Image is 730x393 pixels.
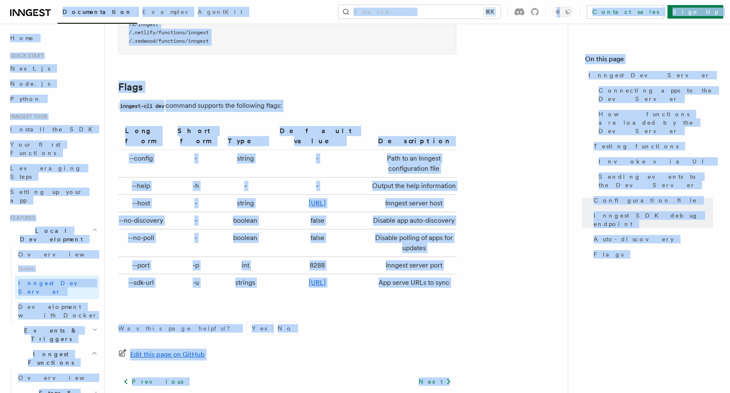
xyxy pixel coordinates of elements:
span: Node.js [10,80,50,87]
span: How functions are loaded by the Dev Server [599,110,713,135]
a: Inngest SDK debug endpoint [590,208,713,232]
td: strings [224,274,267,292]
span: Install the SDK [10,126,98,133]
a: AgentKit [193,3,248,23]
a: Development with Docker [15,299,99,323]
a: Your first Functions [7,137,99,161]
td: --config [118,150,167,177]
a: Overview [15,370,99,385]
td: string [224,195,267,212]
td: --host [118,195,167,212]
span: Auto-discovery [594,235,674,243]
button: Events & Triggers [7,323,99,347]
td: Inngest server port [368,257,456,274]
button: Toggle dark mode [553,7,573,17]
td: int [224,257,267,274]
td: --no-discovery [118,212,167,229]
a: Configuration file [590,193,713,208]
span: Inngest SDK debug endpoint [594,211,713,228]
button: Inngest Functions [7,347,99,370]
span: Next.js [10,65,50,72]
a: Node.js [7,76,99,91]
td: -p [167,257,224,274]
span: Invoke via UI [599,157,711,166]
a: Examples [137,3,193,23]
a: Setting up your app [7,184,99,208]
td: Output the help information [368,177,456,195]
a: Invoke via UI [595,154,713,169]
td: - [224,177,267,195]
span: Your first Functions [10,141,60,156]
td: false [267,212,368,229]
td: App serve URLs to sync [368,274,456,292]
span: Quick start [7,52,44,59]
span: Setting up your app [10,188,83,204]
span: /x/inngest [129,22,158,27]
span: Development with Docker [18,303,98,319]
a: Leveraging Steps [7,161,99,184]
a: Next.js [7,61,99,76]
td: boolean [224,212,267,229]
a: Previous [118,374,188,389]
td: -u [167,274,224,292]
span: Configuration file [594,196,697,205]
td: - [167,212,224,229]
td: boolean [224,229,267,257]
a: How functions are loaded by the Dev Server [595,106,713,139]
span: Overview [18,251,105,258]
a: Documentation [57,3,137,24]
a: Connecting apps to the Dev Server [595,83,713,106]
span: Flags [594,250,624,259]
a: Home [7,30,99,46]
a: [URL] [309,278,326,287]
span: Documentation [63,8,132,15]
span: /.netlify/functions/inngest [129,30,209,35]
td: -h [167,177,224,195]
td: --help [118,177,167,195]
p: Was this page helpful? [118,324,236,333]
strong: Type [228,137,263,145]
td: - [167,195,224,212]
button: Local Development [7,223,99,247]
td: --no-poll [118,229,167,257]
td: false [267,229,368,257]
td: Disable app auto-discovery [368,212,456,229]
span: Edit this page on GitHub [130,349,205,360]
a: Inngest Dev Server [15,276,99,299]
span: Features [7,215,35,221]
td: Disable polling of apps for updates [368,229,456,257]
a: Inngest Dev Server [585,68,713,83]
span: Guides [15,262,99,276]
a: Edit this page on GitHub [118,349,205,360]
button: Yes [247,322,272,335]
a: Overview [15,247,99,262]
button: No [272,322,298,335]
span: Examples [142,8,188,15]
span: Inngest tour [7,113,47,120]
a: Auto-discovery [590,232,713,247]
a: Flags [118,81,143,93]
a: [URL] [309,199,326,207]
a: Sign Up [667,5,723,19]
strong: Short form [177,127,214,145]
a: Install the SDK [7,122,99,137]
span: Events & Triggers [7,326,92,343]
td: - [167,150,224,177]
p: command supports the following flags: [118,100,456,112]
td: --sdk-url [118,274,167,292]
span: AgentKit [198,8,242,15]
span: Overview [18,374,105,381]
span: Connecting apps to the Dev Server [599,86,713,103]
a: Next [414,374,456,389]
span: Sending events to the Dev Server [599,172,713,189]
a: Contact sales [587,5,664,19]
div: Local Development [7,247,99,323]
span: Leveraging Steps [10,165,82,180]
a: Flags [590,247,713,262]
span: Python [10,96,41,102]
a: Testing functions [590,139,713,154]
h4: On this page [585,54,713,68]
span: Testing functions [594,142,678,150]
a: Python [7,91,99,106]
strong: Default value [280,127,355,145]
